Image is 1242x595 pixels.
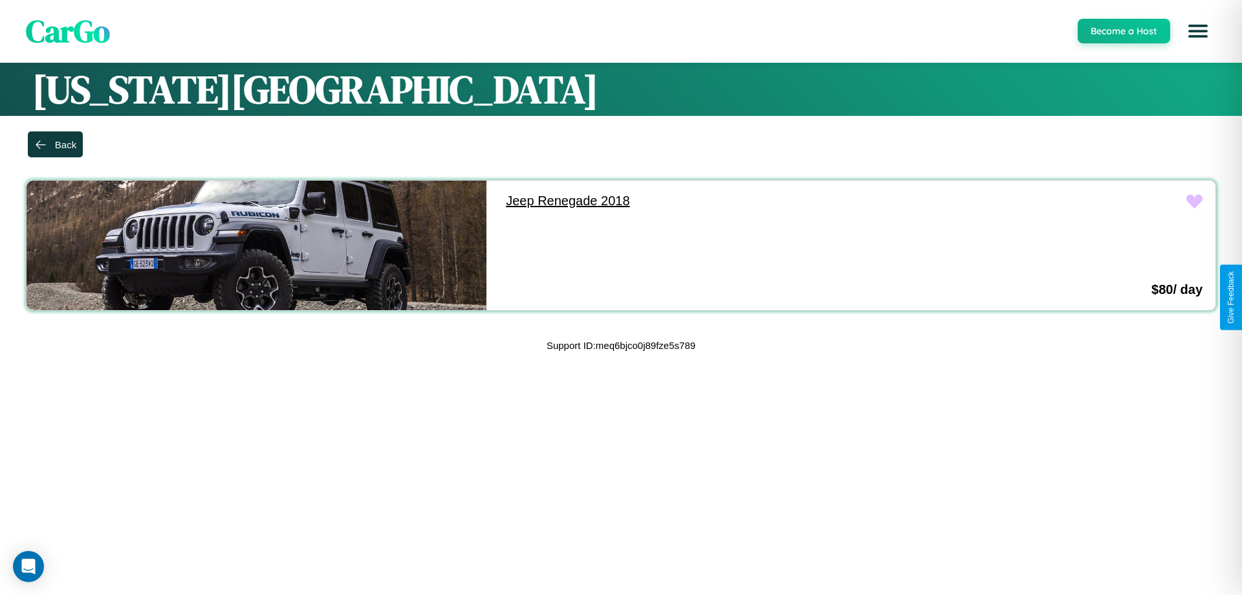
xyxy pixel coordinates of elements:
h3: $ 80 / day [1151,282,1203,297]
span: CarGo [26,10,110,52]
div: Back [55,139,76,150]
button: Back [28,131,83,157]
button: Become a Host [1078,19,1170,43]
p: Support ID: meq6bjco0j89fze5s789 [547,337,695,354]
div: Open Intercom Messenger [13,551,44,582]
h1: [US_STATE][GEOGRAPHIC_DATA] [32,63,1210,116]
div: Give Feedback [1226,271,1236,324]
button: Open menu [1180,13,1216,49]
a: Jeep Renegade 2018 [493,181,953,221]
